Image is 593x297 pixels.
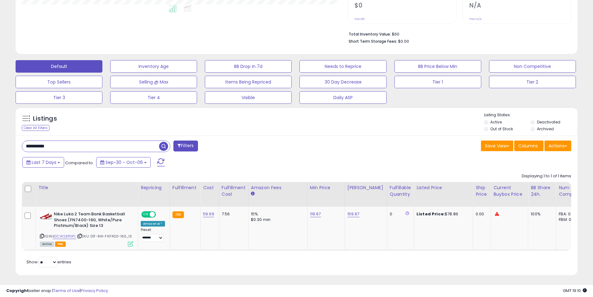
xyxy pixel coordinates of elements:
a: 159.97 [347,211,360,217]
span: FBA [55,242,66,247]
div: Amazon Fees [251,184,305,191]
h2: N/A [469,2,571,10]
div: Fulfillment [172,184,198,191]
div: Displaying 1 to 1 of 1 items [522,173,571,179]
label: Active [490,119,502,125]
span: Last 7 Days [32,159,56,165]
button: Last 7 Days [22,157,64,168]
p: Listing States: [484,112,577,118]
span: OFF [155,212,165,217]
div: Fulfillable Quantity [390,184,411,198]
div: Listed Price [417,184,470,191]
div: Clear All Filters [22,125,49,131]
button: Items Being Repriced [205,76,292,88]
label: Deactivated [537,119,560,125]
b: Listed Price: [417,211,445,217]
button: Top Sellers [16,76,102,88]
div: Amazon AI * [141,221,165,227]
button: BB Price Below Min [394,60,481,73]
button: Selling @ Max [110,76,197,88]
div: $78.86 [417,211,468,217]
small: Prev: $0 [355,17,365,21]
div: Ship Price [476,184,488,198]
button: Needs to Reprice [299,60,386,73]
b: Nike Luka 2 Team Bank Basketball Shoes (FN7400-160, White/Pure Platinum/Black) Size 13 [54,211,129,230]
span: All listings currently available for purchase on Amazon [40,242,54,247]
div: Cost [203,184,216,191]
button: BB Drop in 7d [205,60,292,73]
span: 2025-10-14 19:10 GMT [563,288,587,294]
div: 15% [251,211,303,217]
button: Daily ASP [299,91,386,104]
button: Visible [205,91,292,104]
div: 0.00 [476,211,486,217]
span: Compared to: [65,160,94,166]
div: Title [38,184,135,191]
button: Tier 4 [110,91,197,104]
small: FBA [172,211,184,218]
div: Min Price [310,184,342,191]
button: Save View [481,141,513,151]
div: FBA: 0 [559,211,579,217]
div: Fulfillment Cost [222,184,246,198]
button: Sep-30 - Oct-06 [96,157,151,168]
strong: Copyright [6,288,29,294]
div: FBM: 0 [559,217,579,223]
h2: $0 [355,2,456,10]
div: 100% [531,211,551,217]
div: BB Share 24h. [531,184,553,198]
button: Default [16,60,102,73]
a: Terms of Use [53,288,80,294]
span: | SKU: 01F-RA1-FN7400-160_13 [77,234,132,239]
button: Tier 2 [489,76,576,88]
button: Tier 3 [16,91,102,104]
b: Total Inventory Value: [349,31,391,37]
button: 30 Day Decrease [299,76,386,88]
div: seller snap | | [6,288,108,294]
span: Columns [518,143,538,149]
a: 59.99 [203,211,214,217]
div: 0 [390,211,409,217]
small: Amazon Fees. [251,191,255,197]
span: Sep-30 - Oct-06 [106,159,143,165]
a: B0CWS8PGPL [53,234,76,239]
div: $0.30 min [251,217,303,223]
img: 41QIAEMJSnL._SL40_.jpg [40,211,52,221]
button: Tier 1 [394,76,481,88]
span: ON [142,212,150,217]
a: 119.97 [310,211,321,217]
div: 7.56 [222,211,243,217]
span: $0.00 [398,38,409,44]
div: ASIN: [40,211,133,246]
button: Inventory Age [110,60,197,73]
li: $60 [349,30,567,37]
div: Preset: [141,228,165,242]
label: Out of Stock [490,126,513,132]
a: Privacy Policy [81,288,108,294]
div: [PERSON_NAME] [347,184,384,191]
h5: Listings [33,114,57,123]
button: Filters [173,141,198,151]
button: Columns [514,141,544,151]
b: Short Term Storage Fees: [349,39,397,44]
div: Current Buybox Price [493,184,525,198]
small: Prev: N/A [469,17,482,21]
div: Repricing [141,184,167,191]
span: Show: entries [26,259,71,265]
label: Archived [537,126,554,132]
button: Non Competitive [489,60,576,73]
button: Actions [544,141,571,151]
div: Num of Comp. [559,184,581,198]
